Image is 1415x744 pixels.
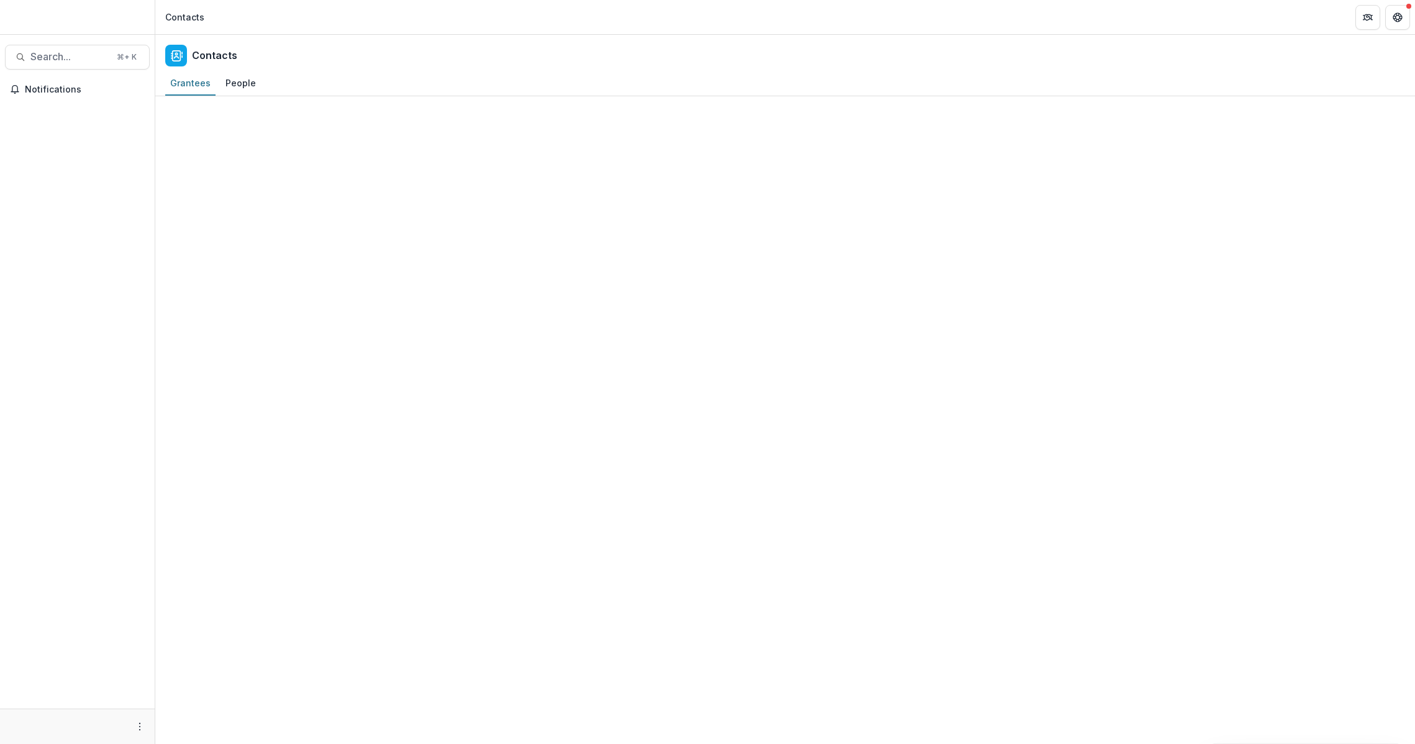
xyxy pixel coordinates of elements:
div: People [221,74,261,92]
a: Grantees [165,71,216,96]
div: Contacts [165,11,204,24]
button: Notifications [5,79,150,99]
button: Search... [5,45,150,70]
button: Get Help [1385,5,1410,30]
nav: breadcrumb [160,8,209,26]
span: Search... [30,51,109,63]
button: More [132,719,147,734]
h2: Contacts [192,50,237,61]
span: Notifications [25,84,145,95]
div: Grantees [165,74,216,92]
button: Partners [1355,5,1380,30]
div: ⌘ + K [114,50,139,64]
a: People [221,71,261,96]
